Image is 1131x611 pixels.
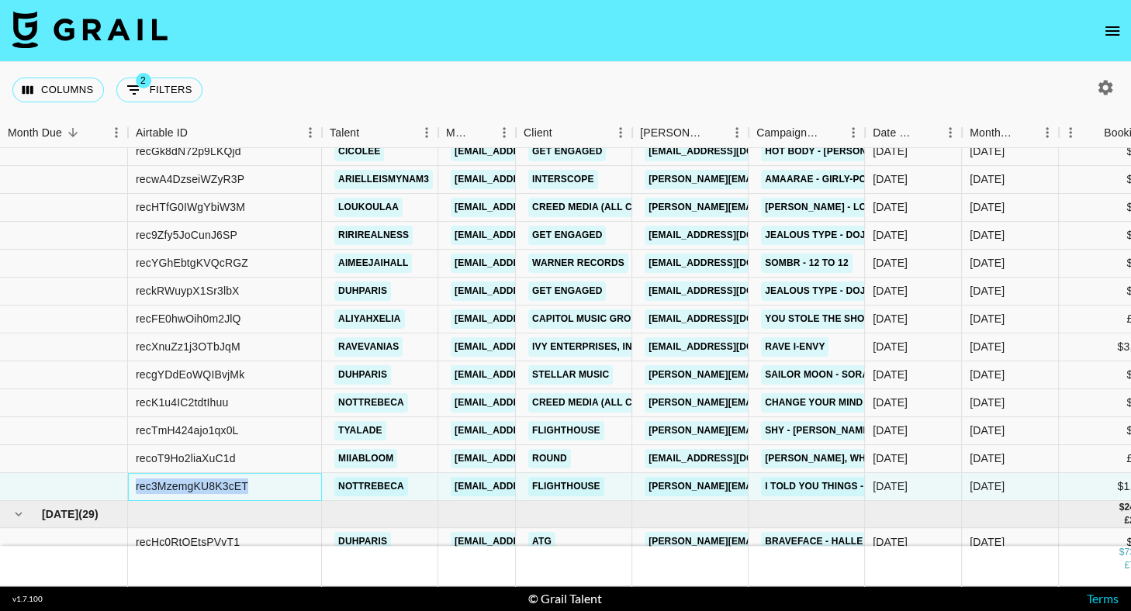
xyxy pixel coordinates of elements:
button: Menu [939,121,962,144]
a: Stellar Music [528,365,613,385]
div: v 1.7.100 [12,594,43,604]
div: recYGhEbtgKVQcRGZ [136,255,248,271]
div: Client [516,118,632,148]
a: miiabloom [334,449,397,468]
div: Jul '25 [970,534,1005,550]
a: [PERSON_NAME][EMAIL_ADDRESS][PERSON_NAME][DOMAIN_NAME] [645,477,977,496]
a: Flighthouse [528,477,604,496]
a: [EMAIL_ADDRESS][DOMAIN_NAME] [451,281,624,301]
div: $ [1119,501,1124,514]
div: Aug '25 [970,171,1005,187]
button: Menu [1036,121,1059,144]
a: [PERSON_NAME][EMAIL_ADDRESS][DOMAIN_NAME] [645,421,898,440]
div: 06/08/2025 [873,199,908,215]
button: Sort [917,122,939,143]
div: reckRWuypX1Sr3lbX [136,283,240,299]
div: Date Created [873,118,917,148]
div: 29/08/2025 [873,367,908,382]
div: £ [1124,514,1129,527]
div: [PERSON_NAME] [640,118,704,148]
div: 18/08/2025 [873,395,908,410]
div: Manager [446,118,471,148]
div: 28/07/2025 [873,171,908,187]
a: [EMAIL_ADDRESS][DOMAIN_NAME] [451,198,624,217]
a: [EMAIL_ADDRESS][DOMAIN_NAME] [451,421,624,440]
button: Menu [415,121,438,144]
div: Aug '25 [970,283,1005,299]
div: 13/08/2025 [873,423,908,438]
div: recwA4DzseiWZyR3P [136,171,244,187]
button: Menu [105,121,128,144]
a: duhparis [334,532,391,551]
a: [EMAIL_ADDRESS][DOMAIN_NAME] [451,170,624,189]
a: Round [528,449,571,468]
div: Date Created [865,118,962,148]
div: Aug '25 [970,478,1005,494]
div: 01/08/2025 [873,255,908,271]
a: [EMAIL_ADDRESS][DOMAIN_NAME] [451,142,624,161]
a: Warner Records [528,254,628,273]
button: Sort [359,122,381,143]
a: [EMAIL_ADDRESS][DOMAIN_NAME] [645,281,818,301]
div: Airtable ID [128,118,322,148]
a: [EMAIL_ADDRESS][DOMAIN_NAME] [451,309,624,329]
a: [PERSON_NAME][EMAIL_ADDRESS][DOMAIN_NAME] [645,198,898,217]
a: Get Engaged [528,226,606,245]
a: ririrealness [334,226,413,245]
a: [EMAIL_ADDRESS][DOMAIN_NAME] [645,142,818,161]
a: Get Engaged [528,142,606,161]
div: Talent [322,118,438,148]
a: You Stole The Show [761,309,877,329]
button: open drawer [1097,16,1128,47]
a: Creed Media (All Campaigns) [528,198,690,217]
div: recgYDdEoWQIBvjMk [136,367,244,382]
button: Sort [471,122,493,143]
div: 27/06/2025 [873,534,908,550]
div: Aug '25 [970,311,1005,326]
div: Month Due [8,118,62,148]
a: ravevanias [334,337,403,357]
div: Manager [438,118,516,148]
div: Aug '25 [970,143,1005,159]
a: Rave i-Envy [761,337,828,357]
a: [EMAIL_ADDRESS][DOMAIN_NAME] [645,337,818,357]
div: rec3MzemgKU8K3cET [136,478,248,494]
button: Select columns [12,78,104,102]
div: 28/07/2025 [873,143,908,159]
div: Aug '25 [970,367,1005,382]
a: duhparis [334,281,391,301]
div: recTmH424ajo1qx0L [136,423,239,438]
div: $ [1119,546,1124,559]
a: Shy - [PERSON_NAME] [761,421,877,440]
a: Get Engaged [528,281,606,301]
img: Grail Talent [12,11,168,48]
div: Month Due [970,118,1014,148]
a: aliyahxelia [334,309,405,329]
a: tyalade [334,421,386,440]
a: I TOLD YOU THINGS - [PERSON_NAME] [761,477,949,496]
button: hide children [8,503,29,525]
span: ( 29 ) [78,506,99,522]
a: arielleismynam3 [334,170,433,189]
button: Sort [188,122,209,143]
button: Menu [493,121,516,144]
a: [PERSON_NAME][EMAIL_ADDRESS][PERSON_NAME][DOMAIN_NAME] [645,170,977,189]
a: ATG [528,532,555,551]
div: recXnuZz1j3OTbJqM [136,339,240,354]
div: 13/08/2025 [873,450,908,466]
a: Ivy Enterprises, Inc. [528,337,645,357]
a: Terms [1087,591,1119,606]
button: Sort [1082,122,1104,143]
a: Sailor Moon - SORANA [761,365,887,385]
div: 16/08/2025 [873,283,908,299]
a: [EMAIL_ADDRESS][DOMAIN_NAME] [451,477,624,496]
button: Menu [842,121,865,144]
a: [PERSON_NAME] - Low (feat. T-Pain) [761,198,947,217]
button: Show filters [116,78,202,102]
a: [EMAIL_ADDRESS][DOMAIN_NAME] [451,337,624,357]
div: recHc0RtOEtsPVvT1 [136,534,240,550]
div: Talent [330,118,359,148]
div: Aug '25 [970,339,1005,354]
a: [EMAIL_ADDRESS][DOMAIN_NAME] [451,365,624,385]
button: Menu [609,121,632,144]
